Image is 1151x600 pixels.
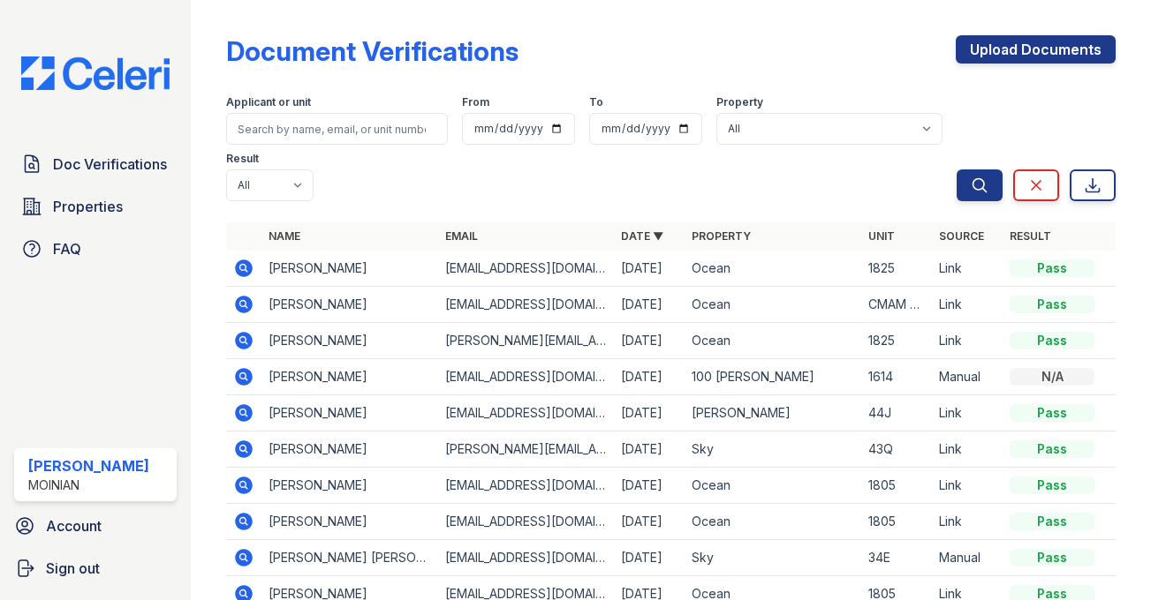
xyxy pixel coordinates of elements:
[614,287,685,323] td: [DATE]
[716,95,763,109] label: Property
[226,113,448,145] input: Search by name, email, or unit number
[956,35,1116,64] a: Upload Documents
[53,196,123,217] span: Properties
[861,504,932,540] td: 1805
[7,56,184,90] img: CE_Logo_Blue-a8612792a0a2168367f1c8372b55b34899dd931a85d93a1a3d3e32e68fde9ad4.png
[14,231,177,266] a: FAQ
[28,455,149,476] div: [PERSON_NAME]
[7,551,184,586] a: Sign out
[1010,368,1094,386] div: N/A
[261,540,438,576] td: [PERSON_NAME] [PERSON_NAME]
[614,431,685,468] td: [DATE]
[614,323,685,359] td: [DATE]
[438,540,615,576] td: [EMAIL_ADDRESS][DOMAIN_NAME]
[932,504,1003,540] td: Link
[1010,259,1094,277] div: Pass
[932,251,1003,287] td: Link
[614,504,685,540] td: [DATE]
[438,431,615,468] td: [PERSON_NAME][EMAIL_ADDRESS][DOMAIN_NAME]
[261,359,438,395] td: [PERSON_NAME]
[861,323,932,359] td: 1825
[861,359,932,395] td: 1614
[861,287,932,323] td: CMAM 83E-13890
[1010,513,1094,530] div: Pass
[868,229,895,243] a: Unit
[46,558,100,579] span: Sign out
[28,476,149,494] div: Moinian
[1010,549,1094,566] div: Pass
[621,229,663,243] a: Date ▼
[438,359,615,395] td: [EMAIL_ADDRESS][DOMAIN_NAME]
[1010,296,1094,313] div: Pass
[861,431,932,468] td: 43Q
[614,359,685,395] td: [DATE]
[685,323,861,359] td: Ocean
[692,229,751,243] a: Property
[14,189,177,224] a: Properties
[932,323,1003,359] td: Link
[269,229,300,243] a: Name
[226,152,259,166] label: Result
[261,323,438,359] td: [PERSON_NAME]
[861,540,932,576] td: 34E
[685,287,861,323] td: Ocean
[14,146,177,182] a: Doc Verifications
[1010,440,1094,458] div: Pass
[685,468,861,504] td: Ocean
[261,468,438,504] td: [PERSON_NAME]
[861,251,932,287] td: 1825
[685,359,861,395] td: 100 [PERSON_NAME]
[462,95,489,109] label: From
[53,238,81,259] span: FAQ
[614,468,685,504] td: [DATE]
[438,287,615,323] td: [EMAIL_ADDRESS][DOMAIN_NAME]
[46,515,102,536] span: Account
[1010,332,1094,349] div: Pass
[861,468,932,504] td: 1805
[685,504,861,540] td: Ocean
[685,395,861,431] td: [PERSON_NAME]
[438,395,615,431] td: [EMAIL_ADDRESS][DOMAIN_NAME]
[614,251,685,287] td: [DATE]
[438,251,615,287] td: [EMAIL_ADDRESS][DOMAIN_NAME]
[861,395,932,431] td: 44J
[939,229,984,243] a: Source
[445,229,478,243] a: Email
[685,540,861,576] td: Sky
[7,508,184,544] a: Account
[438,468,615,504] td: [EMAIL_ADDRESS][DOMAIN_NAME]
[589,95,603,109] label: To
[438,323,615,359] td: [PERSON_NAME][EMAIL_ADDRESS][DOMAIN_NAME]
[614,540,685,576] td: [DATE]
[685,431,861,468] td: Sky
[261,395,438,431] td: [PERSON_NAME]
[261,431,438,468] td: [PERSON_NAME]
[226,95,311,109] label: Applicant or unit
[1010,229,1051,243] a: Result
[226,35,519,67] div: Document Verifications
[932,431,1003,468] td: Link
[932,359,1003,395] td: Manual
[53,154,167,175] span: Doc Verifications
[1010,404,1094,422] div: Pass
[261,251,438,287] td: [PERSON_NAME]
[932,540,1003,576] td: Manual
[261,287,438,323] td: [PERSON_NAME]
[1010,476,1094,494] div: Pass
[932,468,1003,504] td: Link
[261,504,438,540] td: [PERSON_NAME]
[932,395,1003,431] td: Link
[685,251,861,287] td: Ocean
[614,395,685,431] td: [DATE]
[932,287,1003,323] td: Link
[438,504,615,540] td: [EMAIL_ADDRESS][DOMAIN_NAME]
